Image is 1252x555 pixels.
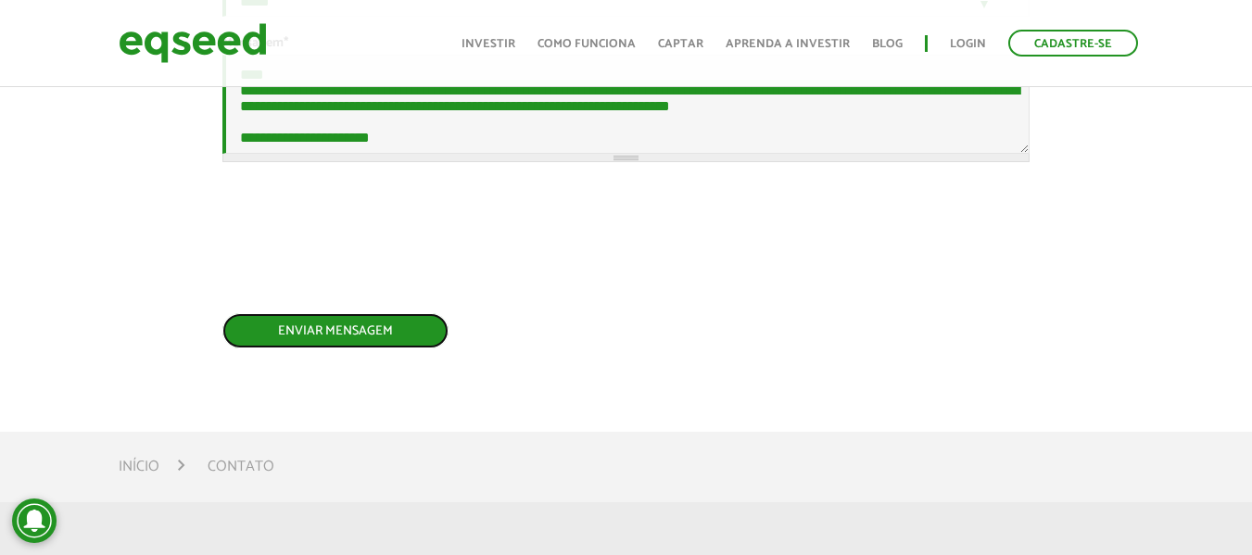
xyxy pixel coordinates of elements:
[462,38,515,50] a: Investir
[119,19,267,68] img: EqSeed
[119,460,159,474] a: Início
[1008,30,1138,57] a: Cadastre-se
[726,38,850,50] a: Aprenda a investir
[950,38,986,50] a: Login
[222,199,504,271] iframe: reCAPTCHA
[537,38,636,50] a: Como funciona
[658,38,703,50] a: Captar
[208,454,274,479] li: Contato
[872,38,903,50] a: Blog
[222,313,449,348] button: Enviar mensagem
